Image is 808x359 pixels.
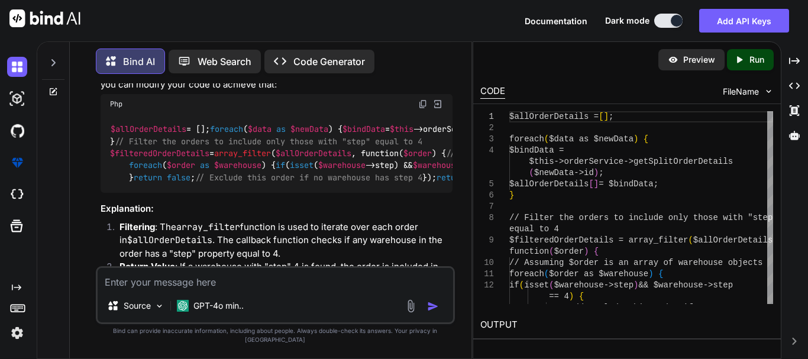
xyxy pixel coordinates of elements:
[167,172,190,183] span: false
[525,15,587,27] button: Documentation
[134,172,162,183] span: return
[544,134,549,144] span: (
[276,148,351,159] span: $allOrderDetails
[509,134,544,144] span: foreach
[129,160,162,171] span: foreach
[480,302,494,313] div: 13
[554,247,584,256] span: $order
[290,160,313,171] span: isset
[7,57,27,77] img: darkChat
[549,292,569,301] span: == 4
[584,247,589,256] span: )
[480,269,494,280] div: 11
[599,179,658,189] span: = $bindData;
[764,86,774,96] img: chevron down
[342,124,385,135] span: $bindData
[176,221,240,233] code: array_filter
[7,185,27,205] img: cloudideIcon
[634,134,638,144] span: )
[96,326,455,344] p: Bind can provide inaccurate information, including about people. Always double-check its answers....
[749,54,764,66] p: Run
[110,221,453,261] li: : The function is used to iterate over each order in . The callback function checks if any wareho...
[214,160,261,171] span: $warehouse
[525,16,587,26] span: Documentation
[480,212,494,224] div: 8
[480,235,494,246] div: 9
[668,54,678,65] img: preview
[9,9,80,27] img: Bind AI
[115,136,422,147] span: // Filter the orders to include only those with "step" equal to 4
[248,124,272,135] span: $data
[594,168,599,177] span: )
[418,99,428,109] img: copy
[473,311,781,339] h2: OUTPUT
[123,54,155,69] p: Bind AI
[480,111,494,122] div: 1
[599,168,603,177] span: ;
[111,124,186,135] span: $allOrderDetails
[127,234,212,246] code: $allOrderDetails
[210,124,243,135] span: foreach
[524,280,549,290] span: isset
[723,86,759,98] span: FileName
[437,172,465,183] span: return
[195,172,422,183] span: // Exclude this order if no warehouse has step 4
[432,99,443,109] img: Open in Browser
[758,213,778,222] span: tep"
[509,303,693,312] span: return true; // Include this order if
[738,258,762,267] span: jects
[480,122,494,134] div: 2
[569,292,574,301] span: )
[480,134,494,145] div: 3
[7,121,27,141] img: githubDark
[509,247,549,256] span: function
[200,160,209,171] span: as
[110,148,209,159] span: $filteredOrderDetails
[549,280,554,290] span: (
[594,247,599,256] span: {
[480,190,494,201] div: 6
[529,157,733,166] span: $this->orderService->getSplitOrderDetails
[110,99,122,109] span: Php
[579,292,584,301] span: {
[594,179,599,189] span: ]
[119,221,155,232] strong: Filtering
[390,124,413,135] span: $this
[549,269,648,279] span: $order as $warehouse
[693,303,708,312] span: any
[509,280,519,290] span: if
[609,112,613,121] span: ;
[124,300,151,312] p: Source
[683,54,715,66] p: Preview
[509,190,514,200] span: }
[604,112,609,121] span: ]
[110,260,453,287] li: : If a warehouse with "step" 4 is found, the order is included in the filtered results.
[688,235,693,245] span: (
[509,145,564,155] span: $bindData =
[634,280,638,290] span: )
[7,153,27,173] img: premium
[693,235,778,245] span: $allOrderDetails,
[413,160,460,171] span: $warehouse
[544,269,549,279] span: (
[605,15,649,27] span: Dark mode
[599,112,603,121] span: [
[293,54,365,69] p: Code Generator
[480,145,494,156] div: 4
[534,168,594,177] span: $newData->id
[403,148,432,159] span: $order
[509,213,758,222] span: // Filter the orders to include only those with "s
[404,299,418,313] img: attachment
[658,269,663,279] span: {
[554,280,634,290] span: $warehouse->step
[509,112,599,121] span: $allOrderDetails =
[446,148,687,159] span: // Assuming $order is an array of warehouse objects
[480,179,494,190] div: 5
[480,85,505,99] div: CODE
[177,300,189,312] img: GPT-4o mini
[101,202,453,216] h3: Explanation:
[154,301,164,311] img: Pick Models
[589,179,593,189] span: [
[276,160,285,171] span: if
[509,258,738,267] span: // Assuming $order is an array of warehouse ob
